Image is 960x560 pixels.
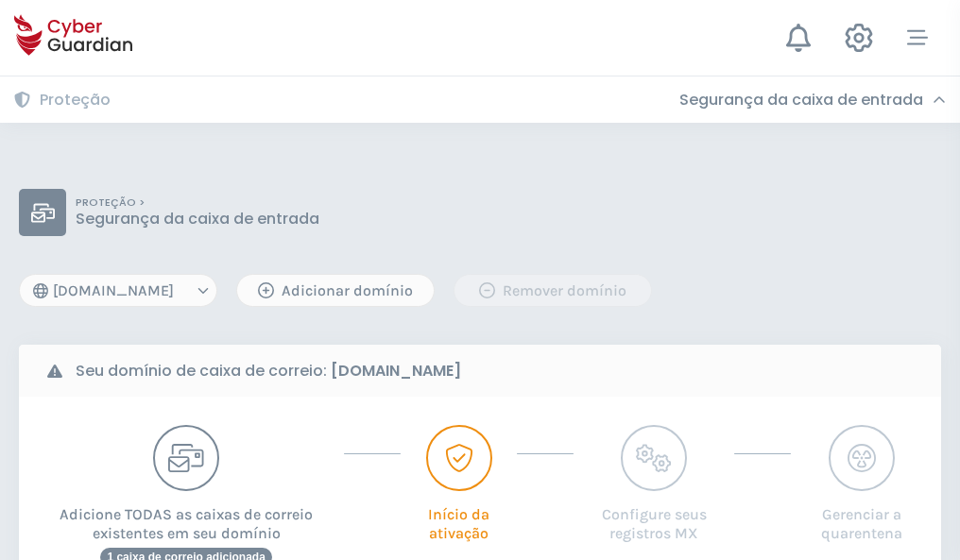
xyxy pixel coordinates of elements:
button: Início da ativação [420,425,497,543]
p: Adicione TODAS as caixas de correio existentes em seu domínio [47,491,325,543]
b: Seu domínio de caixa de correio: [76,360,461,382]
p: Segurança da caixa de entrada [76,210,319,229]
strong: [DOMAIN_NAME] [331,360,461,382]
p: Gerenciar a quarentena [810,491,913,543]
button: Remover domínio [454,274,652,307]
p: Configure seus registros MX [592,491,716,543]
div: Segurança da caixa de entrada [679,91,946,110]
p: Início da ativação [420,491,497,543]
button: Configure seus registros MX [592,425,716,543]
h3: Segurança da caixa de entrada [679,91,923,110]
button: Gerenciar a quarentena [810,425,913,543]
button: Adicionar domínio [236,274,435,307]
div: Remover domínio [469,280,637,302]
div: Adicionar domínio [251,280,420,302]
h3: Proteção [40,91,111,110]
p: PROTEÇÃO > [76,196,319,210]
